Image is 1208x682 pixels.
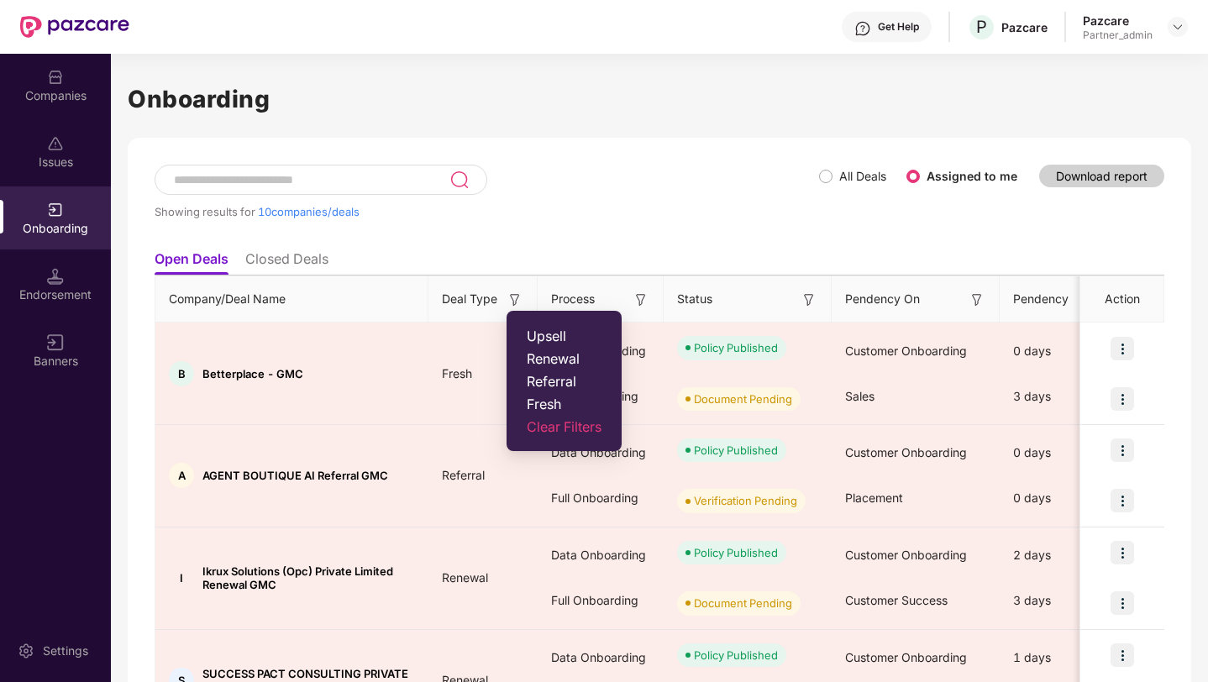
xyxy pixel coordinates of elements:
[155,250,228,275] li: Open Deals
[527,418,601,435] span: Clear Filters
[1000,430,1126,475] div: 0 days
[47,69,64,86] img: svg+xml;base64,PHN2ZyBpZD0iQ29tcGFuaWVzIiB4bWxucz0iaHR0cDovL3d3dy53My5vcmcvMjAwMC9zdmciIHdpZHRoPS...
[1000,374,1126,419] div: 3 days
[1001,19,1048,35] div: Pazcare
[1013,290,1099,308] span: Pendency
[969,291,985,308] img: svg+xml;base64,PHN2ZyB3aWR0aD0iMTYiIGhlaWdodD0iMTYiIHZpZXdCb3g9IjAgMCAxNiAxNiIgZmlsbD0ibm9uZSIgeG...
[845,593,948,607] span: Customer Success
[442,290,497,308] span: Deal Type
[694,391,792,407] div: Document Pending
[976,17,987,37] span: P
[633,291,649,308] img: svg+xml;base64,PHN2ZyB3aWR0aD0iMTYiIGhlaWdodD0iMTYiIHZpZXdCb3g9IjAgMCAxNiAxNiIgZmlsbD0ibm9uZSIgeG...
[169,361,194,386] div: B
[47,268,64,285] img: svg+xml;base64,PHN2ZyB3aWR0aD0iMTQuNSIgaGVpZ2h0PSIxNC41IiB2aWV3Qm94PSIwIDAgMTYgMTYiIGZpbGw9Im5vbm...
[428,570,502,585] span: Renewal
[1083,13,1153,29] div: Pazcare
[845,445,967,459] span: Customer Onboarding
[801,291,817,308] img: svg+xml;base64,PHN2ZyB3aWR0aD0iMTYiIGhlaWdodD0iMTYiIHZpZXdCb3g9IjAgMCAxNiAxNiIgZmlsbD0ibm9uZSIgeG...
[845,650,967,664] span: Customer Onboarding
[839,169,886,183] label: All Deals
[507,291,523,308] img: svg+xml;base64,PHN2ZyB3aWR0aD0iMTYiIGhlaWdodD0iMTYiIHZpZXdCb3g9IjAgMCAxNiAxNiIgZmlsbD0ibm9uZSIgeG...
[202,469,388,482] span: AGENT BOUTIQUE AI Referral GMC
[694,492,797,509] div: Verification Pending
[1171,20,1184,34] img: svg+xml;base64,PHN2ZyBpZD0iRHJvcGRvd24tMzJ4MzIiIHhtbG5zPSJodHRwOi8vd3d3LnczLm9yZy8yMDAwL3N2ZyIgd2...
[202,564,415,591] span: Ikrux Solutions (Opc) Private Limited Renewal GMC
[1080,276,1164,323] th: Action
[551,290,595,308] span: Process
[538,475,664,521] div: Full Onboarding
[47,202,64,218] img: svg+xml;base64,PHN2ZyB3aWR0aD0iMjAiIGhlaWdodD0iMjAiIHZpZXdCb3g9IjAgMCAyMCAyMCIgZmlsbD0ibm9uZSIgeG...
[258,205,360,218] span: 10 companies/deals
[202,367,303,380] span: Betterplace - GMC
[1111,643,1134,667] img: icon
[845,344,967,358] span: Customer Onboarding
[845,548,967,562] span: Customer Onboarding
[527,396,601,412] span: Fresh
[428,366,486,380] span: Fresh
[527,328,601,344] span: Upsell
[1000,328,1126,374] div: 0 days
[854,20,871,37] img: svg+xml;base64,PHN2ZyBpZD0iSGVscC0zMngzMiIgeG1sbnM9Imh0dHA6Ly93d3cudzMub3JnLzIwMDAvc3ZnIiB3aWR0aD...
[1000,532,1126,578] div: 2 days
[169,565,194,590] div: I
[155,276,428,323] th: Company/Deal Name
[694,442,778,459] div: Policy Published
[1000,276,1126,323] th: Pendency
[47,334,64,351] img: svg+xml;base64,PHN2ZyB3aWR0aD0iMTYiIGhlaWdodD0iMTYiIHZpZXdCb3g9IjAgMCAxNiAxNiIgZmlsbD0ibm9uZSIgeG...
[1111,337,1134,360] img: icon
[1000,635,1126,680] div: 1 days
[20,16,129,38] img: New Pazcare Logo
[538,532,664,578] div: Data Onboarding
[428,468,498,482] span: Referral
[677,290,712,308] span: Status
[694,595,792,611] div: Document Pending
[1039,165,1164,187] button: Download report
[1111,489,1134,512] img: icon
[1000,578,1126,623] div: 3 days
[1111,591,1134,615] img: icon
[694,544,778,561] div: Policy Published
[1111,541,1134,564] img: icon
[38,643,93,659] div: Settings
[527,350,601,367] span: Renewal
[18,643,34,659] img: svg+xml;base64,PHN2ZyBpZD0iU2V0dGluZy0yMHgyMCIgeG1sbnM9Imh0dHA6Ly93d3cudzMub3JnLzIwMDAvc3ZnIiB3aW...
[845,389,874,403] span: Sales
[1111,387,1134,411] img: icon
[845,290,920,308] span: Pendency On
[155,205,819,218] div: Showing results for
[169,463,194,488] div: A
[1000,475,1126,521] div: 0 days
[245,250,328,275] li: Closed Deals
[538,635,664,680] div: Data Onboarding
[927,169,1017,183] label: Assigned to me
[449,170,469,190] img: svg+xml;base64,PHN2ZyB3aWR0aD0iMjQiIGhlaWdodD0iMjUiIHZpZXdCb3g9IjAgMCAyNCAyNSIgZmlsbD0ibm9uZSIgeG...
[538,578,664,623] div: Full Onboarding
[845,491,903,505] span: Placement
[128,81,1191,118] h1: Onboarding
[1083,29,1153,42] div: Partner_admin
[878,20,919,34] div: Get Help
[694,647,778,664] div: Policy Published
[1111,438,1134,462] img: icon
[47,135,64,152] img: svg+xml;base64,PHN2ZyBpZD0iSXNzdWVzX2Rpc2FibGVkIiB4bWxucz0iaHR0cDovL3d3dy53My5vcmcvMjAwMC9zdmciIH...
[694,339,778,356] div: Policy Published
[527,373,601,390] span: Referral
